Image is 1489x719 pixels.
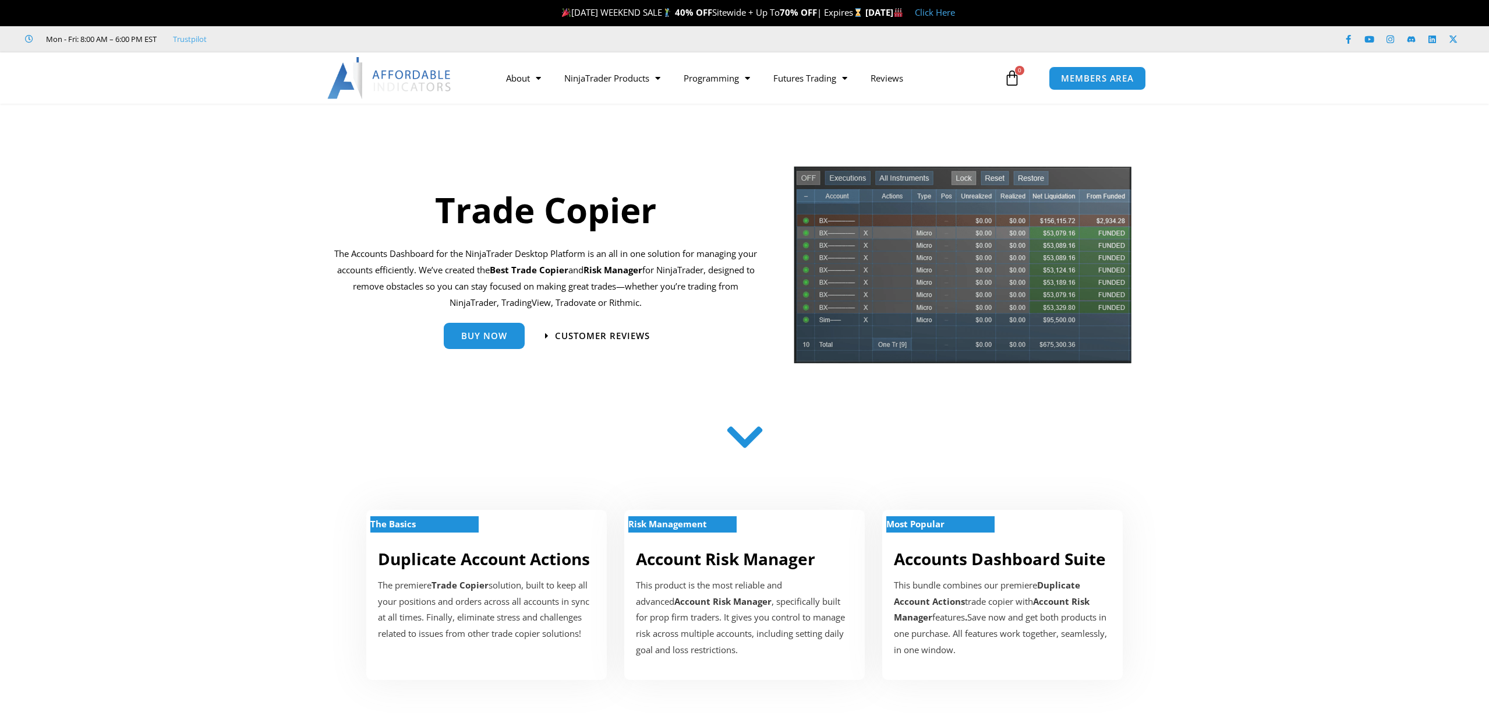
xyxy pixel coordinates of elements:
a: Accounts Dashboard Suite [894,548,1106,570]
a: Trustpilot [173,32,207,46]
a: About [494,65,553,91]
span: Mon - Fri: 8:00 AM – 6:00 PM EST [43,32,157,46]
a: MEMBERS AREA [1049,66,1146,90]
a: NinjaTrader Products [553,65,672,91]
a: Duplicate Account Actions [378,548,590,570]
a: 0 [986,61,1038,95]
nav: Menu [494,65,1001,91]
div: This bundle combines our premiere trade copier with features Save now and get both products in on... [894,577,1111,658]
a: Programming [672,65,762,91]
span: 0 [1015,66,1024,75]
span: Customer Reviews [555,332,650,340]
span: [DATE] WEEKEND SALE Sitewide + Up To | Expires [559,6,865,18]
p: The Accounts Dashboard for the NinjaTrader Desktop Platform is an all in one solution for managin... [334,246,758,311]
strong: Most Popular [886,518,945,530]
span: Buy Now [461,332,507,340]
a: Click Here [915,6,955,18]
strong: Risk Manager [583,264,642,276]
a: Buy Now [444,323,525,349]
img: LogoAI | Affordable Indicators – NinjaTrader [327,57,452,99]
strong: 40% OFF [675,6,712,18]
h1: Trade Copier [334,185,758,234]
a: Account Risk Manager [636,548,815,570]
img: 🎉 [562,8,571,17]
img: 🏭 [894,8,903,17]
strong: The Basics [370,518,416,530]
img: 🏌️‍♂️ [663,8,671,17]
strong: 70% OFF [780,6,817,18]
strong: [DATE] [865,6,903,18]
a: Customer Reviews [545,332,650,340]
b: Duplicate Account Actions [894,579,1080,607]
strong: Trade Copier [432,579,489,591]
a: Futures Trading [762,65,859,91]
p: This product is the most reliable and advanced , specifically built for prop firm traders. It giv... [636,577,853,658]
img: tradecopier | Affordable Indicators – NinjaTrader [793,165,1133,373]
strong: Risk Management [628,518,707,530]
p: The premiere solution, built to keep all your positions and orders across all accounts in sync at... [378,577,595,642]
b: Best Trade Copier [490,264,568,276]
img: ⌛ [854,8,862,17]
a: Reviews [859,65,915,91]
span: MEMBERS AREA [1061,74,1134,83]
b: . [965,611,967,623]
strong: Account Risk Manager [674,595,772,607]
